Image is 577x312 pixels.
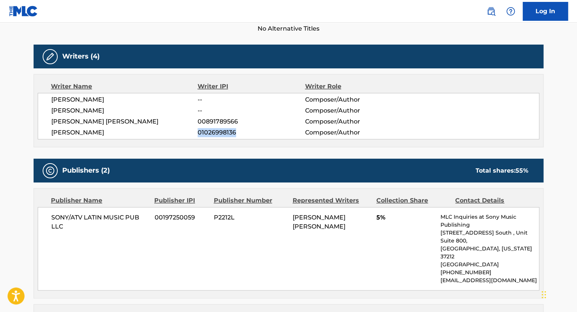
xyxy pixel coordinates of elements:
div: Publisher IPI [154,196,208,205]
div: Publisher Number [213,196,287,205]
span: 55 % [516,167,528,174]
p: [GEOGRAPHIC_DATA] [440,261,539,269]
img: Writers [46,52,55,61]
div: Collection Share [376,196,450,205]
div: Contact Details [455,196,528,205]
span: [PERSON_NAME] [51,95,198,104]
span: 00197250059 [155,213,208,222]
div: Writer Name [51,82,198,91]
span: [PERSON_NAME] [PERSON_NAME] [293,214,345,230]
span: No Alternative Titles [34,24,543,33]
h5: Writers (4) [62,52,100,61]
p: [PHONE_NUMBER] [440,269,539,276]
span: 5% [376,213,435,222]
div: Writer Role [305,82,402,91]
iframe: Chat Widget [539,276,577,312]
div: Represented Writers [293,196,371,205]
img: Publishers [46,166,55,175]
p: [GEOGRAPHIC_DATA], [US_STATE] 37212 [440,245,539,261]
span: SONY/ATV LATIN MUSIC PUB LLC [51,213,149,231]
span: Composer/Author [305,128,402,137]
div: Drag [542,283,546,306]
img: MLC Logo [9,6,38,17]
span: Composer/Author [305,117,402,126]
span: Composer/Author [305,95,402,104]
p: [STREET_ADDRESS] South , Unit Suite 800, [440,229,539,245]
div: Writer IPI [198,82,305,91]
div: Publisher Name [51,196,149,205]
span: [PERSON_NAME] [PERSON_NAME] [51,117,198,126]
p: MLC Inquiries at Sony Music Publishing [440,213,539,229]
img: help [506,7,515,16]
a: Public Search [483,4,499,19]
span: [PERSON_NAME] [51,128,198,137]
img: search [486,7,496,16]
span: Composer/Author [305,106,402,115]
span: 01026998136 [198,128,305,137]
span: -- [198,106,305,115]
span: [PERSON_NAME] [51,106,198,115]
p: [EMAIL_ADDRESS][DOMAIN_NAME] [440,276,539,284]
div: Help [503,4,518,19]
h5: Publishers (2) [62,166,110,175]
span: P2212L [214,213,287,222]
div: Total shares: [476,166,528,175]
a: Log In [523,2,568,21]
span: -- [198,95,305,104]
span: 00891789566 [198,117,305,126]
